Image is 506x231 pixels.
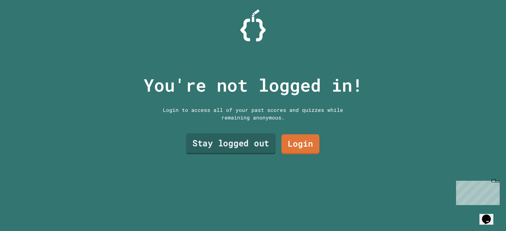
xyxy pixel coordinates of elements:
p: You're not logged in! [144,72,363,98]
div: Login to access all of your past scores and quizzes while remaining anonymous. [158,106,348,121]
a: Stay logged out [186,133,276,154]
iframe: chat widget [479,206,500,225]
div: Chat with us now!Close [3,3,44,40]
img: Logo.svg [240,9,266,41]
a: Login [281,134,319,154]
iframe: chat widget [454,178,500,205]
